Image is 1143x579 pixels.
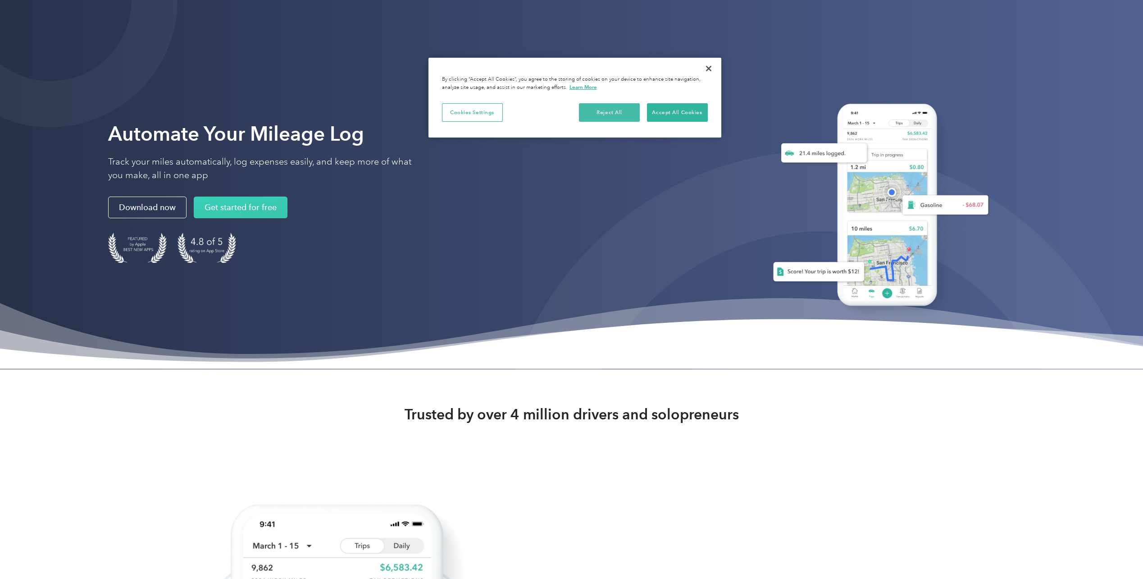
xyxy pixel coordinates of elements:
[699,59,719,78] button: Close
[442,103,503,122] button: Cookies Settings
[647,103,708,122] button: Accept All Cookies
[194,197,287,219] a: Get started for free
[428,58,721,138] div: Privacy
[442,76,708,92] div: By clicking “Accept All Cookies”, you agree to the storing of cookies on your device to enhance s...
[108,197,187,219] a: Download now
[405,405,739,423] strong: Trusted by over 4 million drivers and solopreneurs
[759,95,996,320] img: Everlance, mileage tracker app, expense tracking app
[178,233,236,263] img: 4.9 out of 5 stars on the app store
[108,122,364,146] strong: Automate Your Mileage Log
[108,233,167,263] img: Badge for Featured by Apple Best New Apps
[569,84,597,90] a: More information about your privacy, opens in a new tab
[108,156,424,183] p: Track your miles automatically, log expenses easily, and keep more of what you make, all in one app
[579,103,640,122] button: Reject All
[428,58,721,138] div: Cookie banner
